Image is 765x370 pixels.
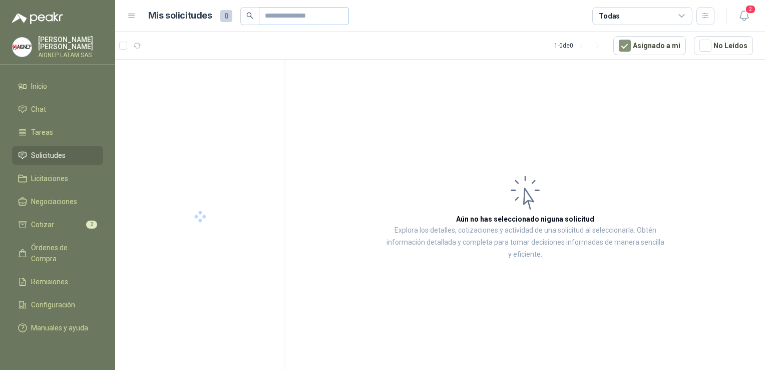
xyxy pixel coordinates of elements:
span: search [246,12,253,19]
a: Inicio [12,77,103,96]
a: Remisiones [12,272,103,291]
button: Asignado a mi [613,36,686,55]
span: 2 [745,5,756,14]
a: Configuración [12,295,103,314]
img: Logo peakr [12,12,63,24]
a: Negociaciones [12,192,103,211]
a: Órdenes de Compra [12,238,103,268]
span: Tareas [31,127,53,138]
div: Todas [599,11,620,22]
span: Licitaciones [31,173,68,184]
span: Remisiones [31,276,68,287]
span: 0 [220,10,232,22]
a: Licitaciones [12,169,103,188]
span: Configuración [31,299,75,310]
a: Manuales y ayuda [12,318,103,337]
button: 2 [735,7,753,25]
a: Cotizar2 [12,215,103,234]
span: Solicitudes [31,150,66,161]
span: Negociaciones [31,196,77,207]
span: Inicio [31,81,47,92]
span: Chat [31,104,46,115]
p: AIGNEP LATAM SAS [38,52,103,58]
button: No Leídos [694,36,753,55]
p: [PERSON_NAME] [PERSON_NAME] [38,36,103,50]
img: Company Logo [13,38,32,57]
h3: Aún no has seleccionado niguna solicitud [456,214,594,225]
span: 2 [86,221,97,229]
p: Explora los detalles, cotizaciones y actividad de una solicitud al seleccionarla. Obtén informaci... [386,225,665,261]
a: Tareas [12,123,103,142]
a: Chat [12,100,103,119]
h1: Mis solicitudes [148,9,212,23]
span: Manuales y ayuda [31,322,88,333]
span: Cotizar [31,219,54,230]
span: Órdenes de Compra [31,242,94,264]
div: 1 - 0 de 0 [554,38,605,54]
a: Solicitudes [12,146,103,165]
